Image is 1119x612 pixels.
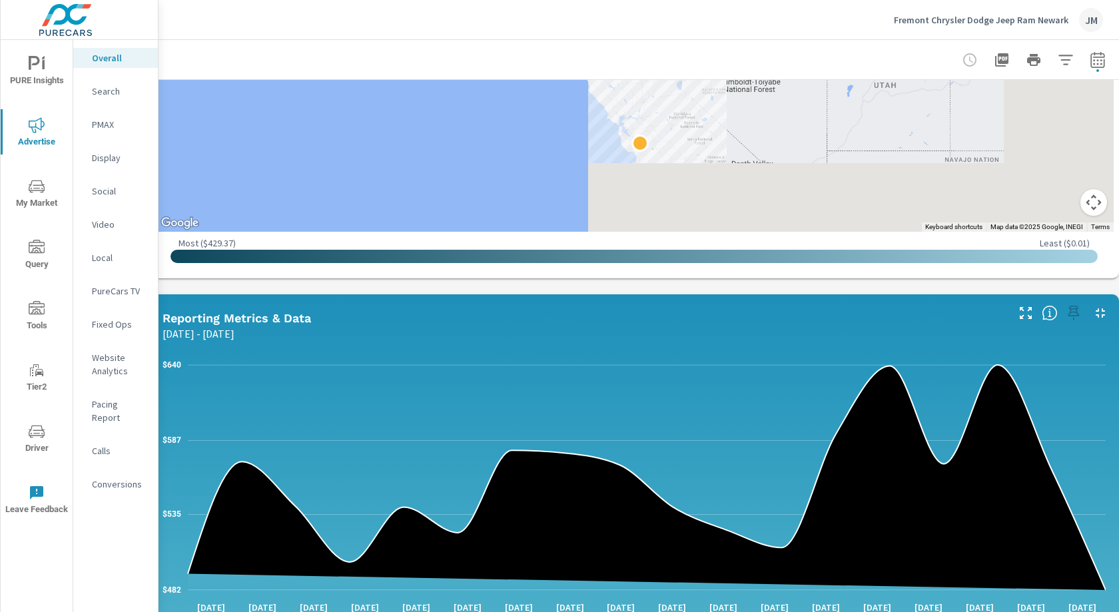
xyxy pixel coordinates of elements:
p: [DATE] - [DATE] [163,326,234,342]
div: Website Analytics [73,348,158,381]
div: Pacing Report [73,394,158,428]
span: Understand performance data overtime and see how metrics compare to each other. [1042,305,1058,321]
span: PURE Insights [5,56,69,89]
span: Query [5,240,69,272]
p: Display [92,151,147,164]
span: My Market [5,178,69,211]
div: JM [1079,8,1103,32]
img: Google [158,214,202,232]
p: Conversions [92,477,147,491]
button: Select Date Range [1084,47,1111,73]
span: Tools [5,301,69,334]
button: Print Report [1020,47,1047,73]
a: Open this area in Google Maps (opens a new window) [158,214,202,232]
div: PureCars TV [73,281,158,301]
div: Search [73,81,158,101]
span: Advertise [5,117,69,150]
div: Video [73,214,158,234]
div: nav menu [1,40,73,530]
div: Display [73,148,158,168]
button: Minimize Widget [1090,302,1111,324]
div: Calls [73,441,158,461]
p: Local [92,251,147,264]
p: Search [92,85,147,98]
a: Terms (opens in new tab) [1091,223,1110,230]
div: Conversions [73,474,158,494]
p: Pacing Report [92,398,147,424]
p: Fixed Ops [92,318,147,331]
p: Social [92,184,147,198]
p: PureCars TV [92,284,147,298]
p: PMAX [92,118,147,131]
text: $482 [163,585,181,595]
p: Calls [92,444,147,458]
div: Local [73,248,158,268]
button: Keyboard shortcuts [925,222,982,232]
span: Map data ©2025 Google, INEGI [990,223,1083,230]
div: Overall [73,48,158,68]
p: Overall [92,51,147,65]
p: Video [92,218,147,231]
span: Tier2 [5,362,69,395]
p: Most ( $429.37 ) [179,237,236,249]
span: Select a preset date range to save this widget [1063,302,1084,324]
text: $640 [163,360,181,370]
button: Make Fullscreen [1015,302,1036,324]
div: Social [73,181,158,201]
div: Fixed Ops [73,314,158,334]
div: PMAX [73,115,158,135]
p: Fremont Chrysler Dodge Jeep Ram Newark [894,14,1068,26]
span: Leave Feedback [5,485,69,517]
h5: Reporting Metrics & Data [163,311,311,325]
p: Website Analytics [92,351,147,378]
button: Map camera controls [1080,189,1107,216]
p: Least ( $0.01 ) [1040,237,1090,249]
text: $535 [163,509,181,519]
button: "Export Report to PDF" [988,47,1015,73]
text: $587 [163,436,181,445]
span: Driver [5,424,69,456]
